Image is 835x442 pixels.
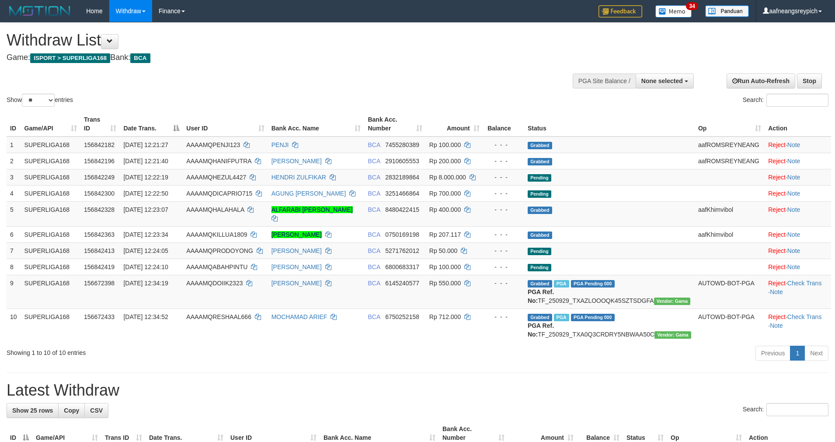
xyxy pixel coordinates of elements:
span: AAAAMQDOIIK2323 [186,280,243,287]
a: Reject [768,190,786,197]
span: 156672398 [84,280,115,287]
span: None selected [641,77,683,84]
span: Grabbed [528,232,552,239]
div: - - - [487,312,521,321]
td: AUTOWD-BOT-PGA [695,309,765,342]
b: PGA Ref. No: [528,322,554,338]
td: SUPERLIGA168 [21,259,80,275]
span: Pending [528,190,551,198]
a: Note [787,231,800,238]
td: SUPERLIGA168 [21,137,80,153]
span: AAAAMQPRODOYONG [186,247,253,254]
span: Show 25 rows [12,407,53,414]
div: - - - [487,157,521,165]
span: Rp 700.000 [429,190,461,197]
a: 1 [790,346,805,361]
td: · [765,259,831,275]
label: Search: [743,94,828,107]
td: · [765,226,831,242]
h4: Game: Bank: [7,53,548,62]
span: [DATE] 12:22:50 [123,190,168,197]
td: AUTOWD-BOT-PGA [695,275,765,309]
label: Search: [743,403,828,416]
a: Note [787,206,800,213]
td: · [765,137,831,153]
td: TF_250929_TXA0Q3CRDRY5NBWAA50C [524,309,695,342]
a: HENDRI ZULFIKAR [271,174,326,181]
span: [DATE] 12:24:10 [123,263,168,270]
td: · · [765,309,831,342]
span: Grabbed [528,142,552,149]
span: AAAAMQHANIFPUTRA [186,158,251,165]
a: Stop [797,74,822,88]
span: AAAAMQDICAPRIO715 [186,190,252,197]
span: Copy 8480422415 to clipboard [385,206,419,213]
span: BCA [130,53,150,63]
td: 6 [7,226,21,242]
td: SUPERLIGA168 [21,242,80,259]
select: Showentries [22,94,55,107]
b: PGA Ref. No: [528,288,554,304]
td: 4 [7,185,21,201]
span: Copy 6145240577 to clipboard [385,280,419,287]
a: Reject [768,263,786,270]
span: AAAAMQRESHAAL666 [186,313,251,320]
img: Button%20Memo.svg [655,5,692,18]
span: AAAAMQHEZUL4427 [186,174,246,181]
span: Rp 207.117 [429,231,461,238]
span: Copy 7455280389 to clipboard [385,141,419,148]
span: BCA [368,206,380,213]
a: Reject [768,206,786,213]
span: PGA Pending [571,280,615,288]
label: Show entries [7,94,73,107]
div: - - - [487,189,521,198]
td: SUPERLIGA168 [21,185,80,201]
a: Reject [768,280,786,287]
span: Pending [528,264,551,271]
th: ID [7,112,21,137]
div: - - - [487,205,521,214]
span: Rp 100.000 [429,263,461,270]
td: 2 [7,153,21,169]
img: MOTION_logo.png [7,4,73,18]
span: Rp 400.000 [429,206,461,213]
span: Copy 5271762012 to clipboard [385,247,419,254]
span: 156672433 [84,313,115,320]
span: [DATE] 12:21:40 [123,158,168,165]
span: Grabbed [528,207,552,214]
span: 156842413 [84,247,115,254]
a: ALFARABI [PERSON_NAME] [271,206,353,213]
a: Next [804,346,828,361]
span: Copy 6750252158 to clipboard [385,313,419,320]
a: Check Trans [787,280,822,287]
span: AAAAMQHALAHALA [186,206,244,213]
td: 5 [7,201,21,226]
a: MOCHAMAD ARIEF [271,313,327,320]
td: 3 [7,169,21,185]
div: - - - [487,279,521,288]
span: BCA [368,141,380,148]
span: CSV [90,407,103,414]
a: Reject [768,313,786,320]
input: Search: [766,94,828,107]
span: Grabbed [528,158,552,165]
th: User ID: activate to sort column ascending [183,112,268,137]
a: Check Trans [787,313,822,320]
span: Vendor URL: https://trx31.1velocity.biz [654,331,691,339]
div: - - - [487,140,521,149]
td: 8 [7,259,21,275]
div: - - - [487,263,521,271]
a: [PERSON_NAME] [271,158,322,165]
th: Trans ID: activate to sort column ascending [80,112,120,137]
span: AAAAMQABAHPINTU [186,263,247,270]
span: [DATE] 12:34:52 [123,313,168,320]
span: Copy 2910605553 to clipboard [385,158,419,165]
a: Reject [768,174,786,181]
span: Rp 550.000 [429,280,461,287]
span: Rp 712.000 [429,313,461,320]
td: · · [765,275,831,309]
span: BCA [368,280,380,287]
span: [DATE] 12:21:27 [123,141,168,148]
th: Date Trans.: activate to sort column descending [120,112,183,137]
a: Show 25 rows [7,403,59,418]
